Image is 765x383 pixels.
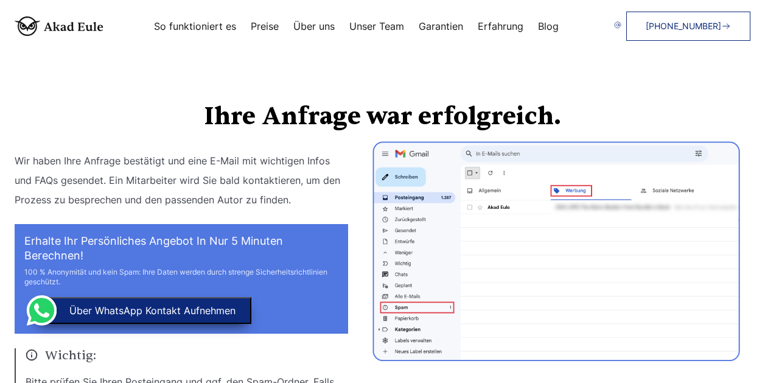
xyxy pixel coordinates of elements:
p: Wir haben Ihre Anfrage bestätigt und eine E-Mail mit wichtigen Infos und FAQs gesendet. Ein Mitar... [15,151,348,209]
img: email [614,21,622,29]
a: Über uns [293,21,335,31]
a: Garantien [419,21,463,31]
a: Preise [251,21,279,31]
button: über WhatsApp Kontakt aufnehmen [33,297,251,324]
span: [PHONE_NUMBER] [646,21,721,31]
a: [PHONE_NUMBER] [626,12,750,41]
a: Erfahrung [478,21,523,31]
div: 100 % Anonymität und kein Spam: Ihre Daten werden durch strenge Sicherheitsrichtlinien geschützt. [24,267,338,287]
a: Unser Team [349,21,404,31]
img: thanks [372,141,740,361]
img: logo [15,16,103,36]
a: Blog [538,21,559,31]
a: So funktioniert es [154,21,236,31]
h2: Erhalte Ihr persönliches Angebot in nur 5 Minuten berechnen! [24,234,338,263]
h1: Ihre Anfrage war erfolgreich. [15,105,750,129]
span: Wichtig: [26,348,348,362]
